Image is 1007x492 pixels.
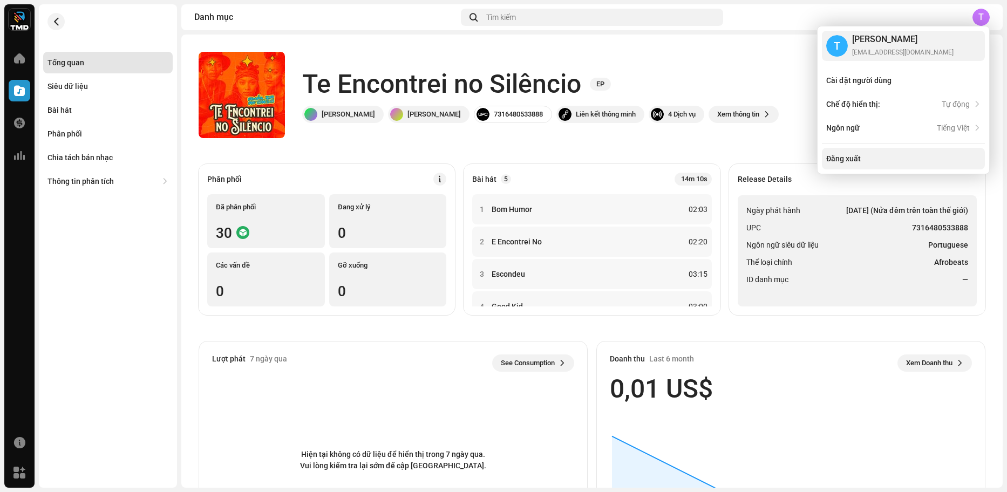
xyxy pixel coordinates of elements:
[590,78,611,91] span: EP
[47,129,82,138] div: Phân phối
[47,153,113,162] div: Chia tách bản nhạc
[207,175,242,183] div: Phân phối
[668,110,696,119] div: 4 Dịch vụ
[709,106,779,123] button: Xem thông tin
[826,124,860,132] div: Ngôn ngữ
[738,175,792,183] strong: Release Details
[492,270,525,278] strong: Escondeu
[928,238,968,251] strong: Portuguese
[43,170,173,192] re-m-nav-dropdown: Thông tin phân tích
[826,154,861,163] div: Đăng xuất
[194,13,457,22] div: Danh mục
[492,354,574,372] button: See Consumption
[47,106,72,114] div: Bài hát
[942,100,970,108] div: Tự động
[43,99,173,121] re-m-nav-item: Bài hát
[43,123,173,145] re-m-nav-item: Phân phối
[338,203,438,211] div: Đang xử lý
[9,9,30,30] img: 622bc8f8-b98b-49b5-8c6c-3a84fb01c0a0
[675,173,712,186] div: 14m 10s
[822,93,985,115] re-m-nav-item: Chế độ hiển thị:
[576,110,636,119] div: Liên kết thông minh
[492,205,532,214] strong: Bom Humor
[212,354,246,363] div: Lượt phát
[296,449,491,471] span: Hiện tại không có dữ liệu để hiển thị trong 7 ngày qua. Vui lòng kiểm tra lại sớm để cập [GEOGRAP...
[852,48,954,57] div: [EMAIL_ADDRESS][DOMAIN_NAME]
[822,70,985,91] re-m-nav-item: Cài đặt người dùng
[746,204,800,217] span: Ngày phát hành
[610,354,645,363] div: Doanh thu
[472,175,496,183] strong: Bài hát
[250,354,287,363] div: 7 ngày qua
[746,273,788,286] span: ID danh mục
[962,273,968,286] strong: —
[846,204,968,217] strong: [DATE] (Nửa đêm trên toàn thế giới)
[492,237,542,246] strong: E Encontrei No
[302,67,581,101] h1: Te Encontrei no Silêncio
[492,302,523,311] strong: Good Kid
[852,35,954,44] div: [PERSON_NAME]
[494,110,543,119] div: 7316480533888
[47,82,88,91] div: Siêu dữ liệu
[216,261,316,270] div: Các vấn đề
[826,76,892,85] div: Cài đặt người dùng
[43,147,173,168] re-m-nav-item: Chia tách bản nhạc
[407,110,461,119] div: [PERSON_NAME]
[906,352,952,374] span: Xem Doanh thu
[937,124,970,132] div: Tiếng Việt
[47,58,84,67] div: Tổng quan
[684,235,707,248] div: 02:20
[501,352,555,374] span: See Consumption
[43,76,173,97] re-m-nav-item: Siêu dữ liệu
[717,104,759,125] span: Xem thông tin
[684,300,707,313] div: 03:00
[486,13,516,22] span: Tìm kiếm
[746,256,792,269] span: Thể loại chính
[746,221,761,234] span: UPC
[338,261,438,270] div: Gỡ xuống
[826,35,848,57] div: T
[684,268,707,281] div: 03:15
[822,117,985,139] re-m-nav-item: Ngôn ngữ
[43,52,173,73] re-m-nav-item: Tổng quan
[897,354,972,372] button: Xem Doanh thu
[501,174,511,184] p-badge: 5
[47,177,114,186] div: Thông tin phân tích
[972,9,990,26] div: T
[684,203,707,216] div: 02:03
[912,221,968,234] strong: 7316480533888
[934,256,968,269] strong: Afrobeats
[822,148,985,169] re-m-nav-item: Đăng xuất
[826,100,880,108] div: Chế độ hiển thị:
[216,203,316,211] div: Đã phân phối
[746,238,819,251] span: Ngôn ngữ siêu dữ liệu
[649,354,694,363] div: Last 6 month
[322,110,375,119] div: [PERSON_NAME]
